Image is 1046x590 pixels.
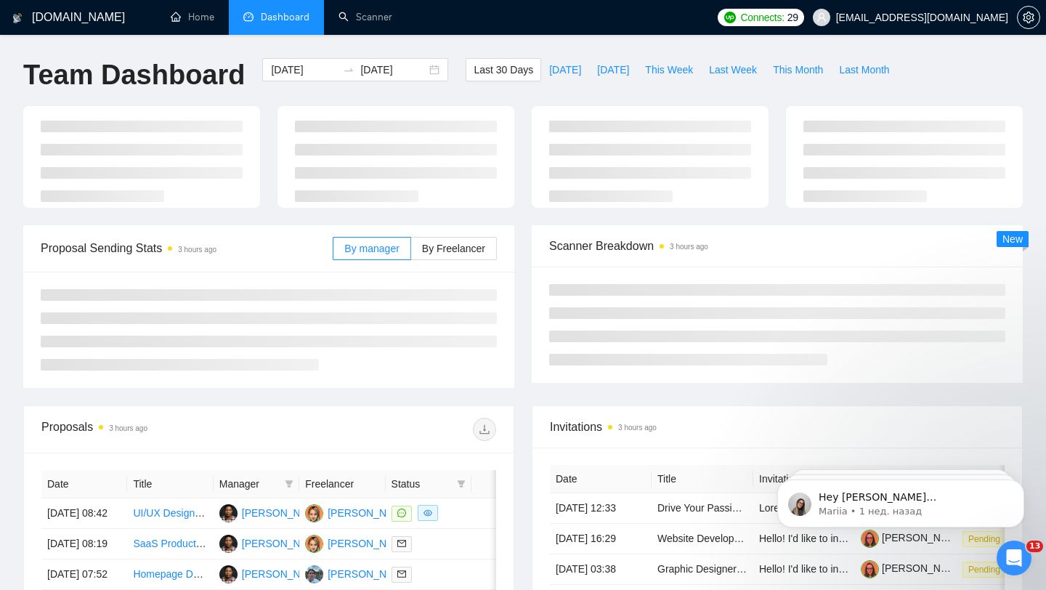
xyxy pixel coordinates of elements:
[397,570,406,578] span: mail
[670,243,708,251] time: 3 hours ago
[285,480,293,488] span: filter
[466,58,541,81] button: Last 30 Days
[17,422,273,438] div: Была ли полезна эта статья?
[645,62,693,78] span: This Week
[652,465,753,493] th: Title
[740,9,784,25] span: Connects:
[55,484,235,496] a: Открыть в справочном центре
[831,58,897,81] button: Last Month
[126,437,164,466] span: neutral face reaction
[839,62,889,78] span: Last Month
[589,58,637,81] button: [DATE]
[219,476,279,492] span: Manager
[227,6,255,33] button: Развернуть окно
[328,566,411,582] div: [PERSON_NAME]
[127,470,213,498] th: Title
[550,493,652,524] td: [DATE] 12:33
[997,541,1031,575] iframe: To enrich screen reader interactions, please activate Accessibility in Grammarly extension settings
[41,559,127,590] td: [DATE] 07:52
[219,535,238,553] img: TA
[724,12,736,23] img: upwork-logo.png
[41,498,127,529] td: [DATE] 08:42
[305,565,323,583] img: N
[753,465,855,493] th: Invitation Letter
[219,537,325,549] a: TA[PERSON_NAME]
[343,64,354,76] span: to
[652,493,753,524] td: Drive Your Passion Forward: Paid Visits Available!
[422,243,485,254] span: By Freelancer
[550,554,652,585] td: [DATE] 03:38
[178,246,216,254] time: 3 hours ago
[41,470,127,498] th: Date
[962,563,1012,575] a: Pending
[549,237,1005,255] span: Scanner Breakdown
[397,509,406,517] span: message
[305,567,411,579] a: N[PERSON_NAME]
[338,11,392,23] a: searchScanner
[657,533,875,544] a: Website Development for Tree Service Business
[474,62,533,78] span: Last 30 Days
[97,437,118,466] span: 😞
[701,58,765,81] button: Last Week
[457,480,466,488] span: filter
[214,470,299,498] th: Manager
[618,424,657,432] time: 3 hours ago
[1017,6,1040,29] button: setting
[255,6,281,32] div: Закрыть
[282,473,296,495] span: filter
[392,476,451,492] span: Status
[172,437,193,466] span: 😃
[41,529,127,559] td: [DATE] 08:19
[134,437,155,466] span: 😐
[41,418,269,441] div: Proposals
[219,567,325,579] a: TA[PERSON_NAME]
[861,562,965,574] a: [PERSON_NAME]
[127,529,213,559] td: SaaS Product Suite Vision & Design Mockups
[360,62,426,78] input: End date
[171,11,214,23] a: homeHome
[305,504,323,522] img: MM
[652,554,753,585] td: Graphic Designer OR Frontend Developer Needed to Redesign Landing Page with New Branding
[787,9,798,25] span: 29
[164,437,202,466] span: smiley reaction
[541,58,589,81] button: [DATE]
[242,536,325,551] div: [PERSON_NAME]
[652,524,753,554] td: Website Development for Tree Service Business
[271,62,337,78] input: Start date
[41,239,333,257] span: Proposal Sending Stats
[305,506,411,518] a: MM[PERSON_NAME]
[597,62,629,78] span: [DATE]
[219,506,325,518] a: TA[PERSON_NAME]
[343,64,354,76] span: swap-right
[550,465,652,493] th: Date
[549,62,581,78] span: [DATE]
[344,243,399,254] span: By manager
[243,12,254,22] span: dashboard
[23,58,245,92] h1: Team Dashboard
[773,62,823,78] span: This Month
[755,449,1046,551] iframe: Intercom notifications сообщение
[242,505,325,521] div: [PERSON_NAME]
[1017,12,1040,23] a: setting
[550,418,1005,436] span: Invitations
[1002,233,1023,245] span: New
[454,473,469,495] span: filter
[242,566,325,582] div: [PERSON_NAME]
[637,58,701,81] button: This Week
[12,7,23,30] img: logo
[127,559,213,590] td: Homepage Design in Figma (UX/UI Expert Needed)
[423,509,432,517] span: eye
[9,6,37,33] button: go back
[133,568,444,580] a: Homepage Design in [GEOGRAPHIC_DATA] (UX/UI Expert Needed)
[299,470,385,498] th: Freelancer
[550,524,652,554] td: [DATE] 16:29
[305,535,323,553] img: MM
[305,537,411,549] a: MM[PERSON_NAME]
[328,505,411,521] div: [PERSON_NAME]
[962,562,1006,578] span: Pending
[133,507,323,519] a: UI/UX Designer for Medical Billing Module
